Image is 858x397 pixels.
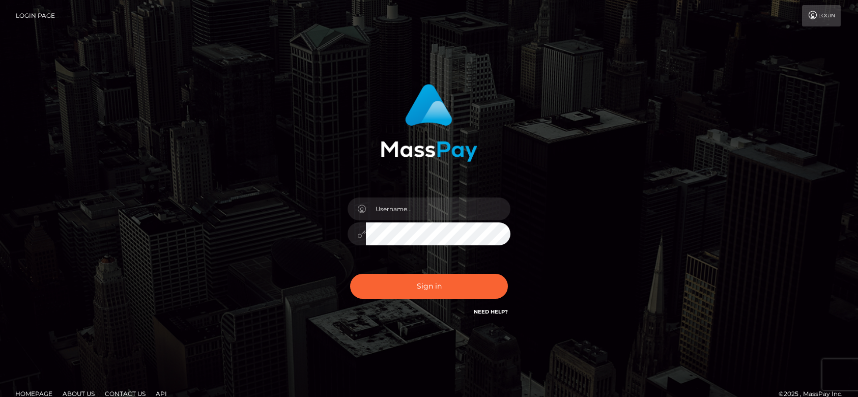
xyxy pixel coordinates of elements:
a: Login Page [16,5,55,26]
input: Username... [366,197,510,220]
a: Login [802,5,841,26]
img: MassPay Login [381,84,477,162]
a: Need Help? [474,308,508,315]
button: Sign in [350,274,508,299]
